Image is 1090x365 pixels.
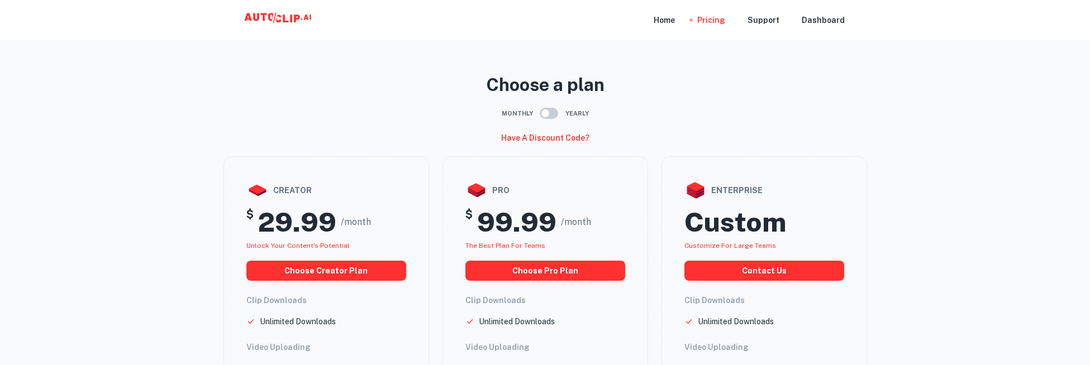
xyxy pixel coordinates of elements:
button: Have a discount code? [497,128,594,147]
span: Customize for large teams [684,242,776,249]
h6: Video Uploading [684,341,844,353]
h6: Video Uploading [246,341,406,353]
h2: Custom [684,206,786,238]
h6: Video Uploading [465,341,625,353]
h6: Clip Downloads [684,294,844,306]
h6: Clip Downloads [246,294,406,306]
div: enterprise [684,179,844,201]
h5: $ [465,206,473,238]
p: Unlimited Downloads [260,315,336,328]
span: /month [561,215,591,229]
h6: Clip Downloads [465,294,625,306]
span: Unlock your Content's potential [246,242,350,249]
h2: 99.99 [477,206,556,238]
p: Unlimited Downloads [479,315,555,328]
span: Yearly [565,109,589,118]
p: Unlimited Downloads [698,315,774,328]
div: creator [246,179,406,201]
h6: Have a discount code? [501,132,589,144]
span: /month [341,215,371,229]
span: The best plan for teams [465,242,545,249]
button: choose creator plan [246,261,406,281]
p: Choose a plan [223,71,867,98]
span: Monthly [502,109,533,118]
button: Contact us [684,261,844,281]
h2: 29.99 [258,206,336,238]
div: pro [465,179,625,201]
button: choose pro plan [465,261,625,281]
h5: $ [246,206,254,238]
